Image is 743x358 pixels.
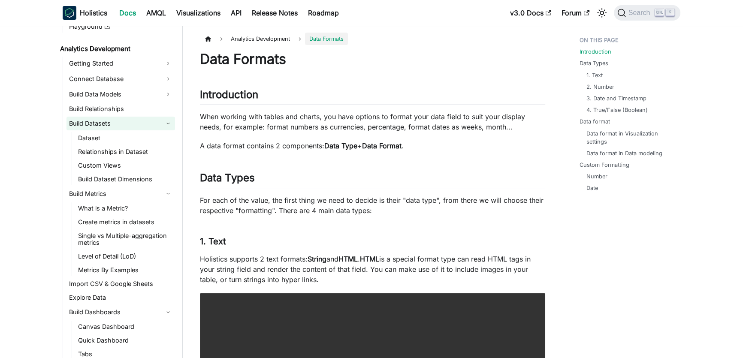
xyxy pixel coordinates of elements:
[586,129,672,146] a: Data format in Visualization settings
[200,111,545,132] p: When working with tables and charts, you have options to format your data field to suit your disp...
[66,187,175,201] a: Build Metrics
[362,141,402,150] strong: Data Format
[66,21,175,33] a: Playground
[614,5,680,21] button: Search (Ctrl+K)
[360,255,379,263] strong: HTML
[338,255,358,263] strong: HTML
[586,106,648,114] a: 4. True/False (Boolean)
[63,6,76,20] img: Holistics
[586,172,607,181] a: Number
[76,159,175,171] a: Custom Views
[80,8,107,18] b: Holistics
[76,264,175,276] a: Metrics By Examples
[200,51,545,68] h1: Data Formats
[303,6,344,20] a: Roadmap
[76,230,175,249] a: Single vs Multiple-aggregation metrics
[200,33,545,45] nav: Breadcrumbs
[66,117,175,130] a: Build Datasets
[247,6,303,20] a: Release Notes
[580,117,610,126] a: Data format
[200,195,545,216] p: For each of the value, the first thing we need to decide is their "data type", from there we will...
[66,278,175,290] a: Import CSV & Google Sheets
[76,250,175,262] a: Level of Detail (LoD)
[305,33,348,45] span: Data Formats
[586,94,646,102] a: 3. Date and Timestamp
[66,72,175,86] a: Connect Database
[586,71,603,79] a: 1. Text
[227,33,294,45] span: Analytics Development
[76,202,175,214] a: What is a Metric?
[66,305,175,319] a: Build Dashboards
[57,43,175,55] a: Analytics Development
[200,141,545,151] p: A data format contains 2 components: + .
[580,59,608,67] a: Data Types
[200,254,545,285] p: Holistics supports 2 text formats: and . is a special format type can read HTML tags in your stri...
[586,184,598,192] a: Date
[66,103,175,115] a: Build Relationships
[200,171,545,188] h2: Data Types
[580,161,629,169] a: Custom Formatting
[66,292,175,304] a: Explore Data
[171,6,226,20] a: Visualizations
[76,334,175,346] a: Quick Dashboard
[586,149,662,157] a: Data format in Data modeling
[586,83,614,91] a: 2. Number
[580,48,611,56] a: Introduction
[63,6,107,20] a: HolisticsHolistics
[76,173,175,185] a: Build Dataset Dimensions
[141,6,171,20] a: AMQL
[200,33,216,45] a: Home page
[200,88,545,105] h2: Introduction
[76,216,175,228] a: Create metrics in datasets
[114,6,141,20] a: Docs
[226,6,247,20] a: API
[308,255,326,263] strong: String
[200,236,545,247] h3: 1. Text
[505,6,556,20] a: v3.0 Docs
[66,57,175,70] a: Getting Started
[66,87,175,101] a: Build Data Models
[324,141,357,150] strong: Data Type
[666,9,674,16] kbd: K
[76,132,175,144] a: Dataset
[595,6,609,20] button: Switch between dark and light mode (currently light mode)
[626,9,655,17] span: Search
[54,26,183,358] nav: Docs sidebar
[76,321,175,333] a: Canvas Dashboard
[556,6,595,20] a: Forum
[76,146,175,158] a: Relationships in Dataset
